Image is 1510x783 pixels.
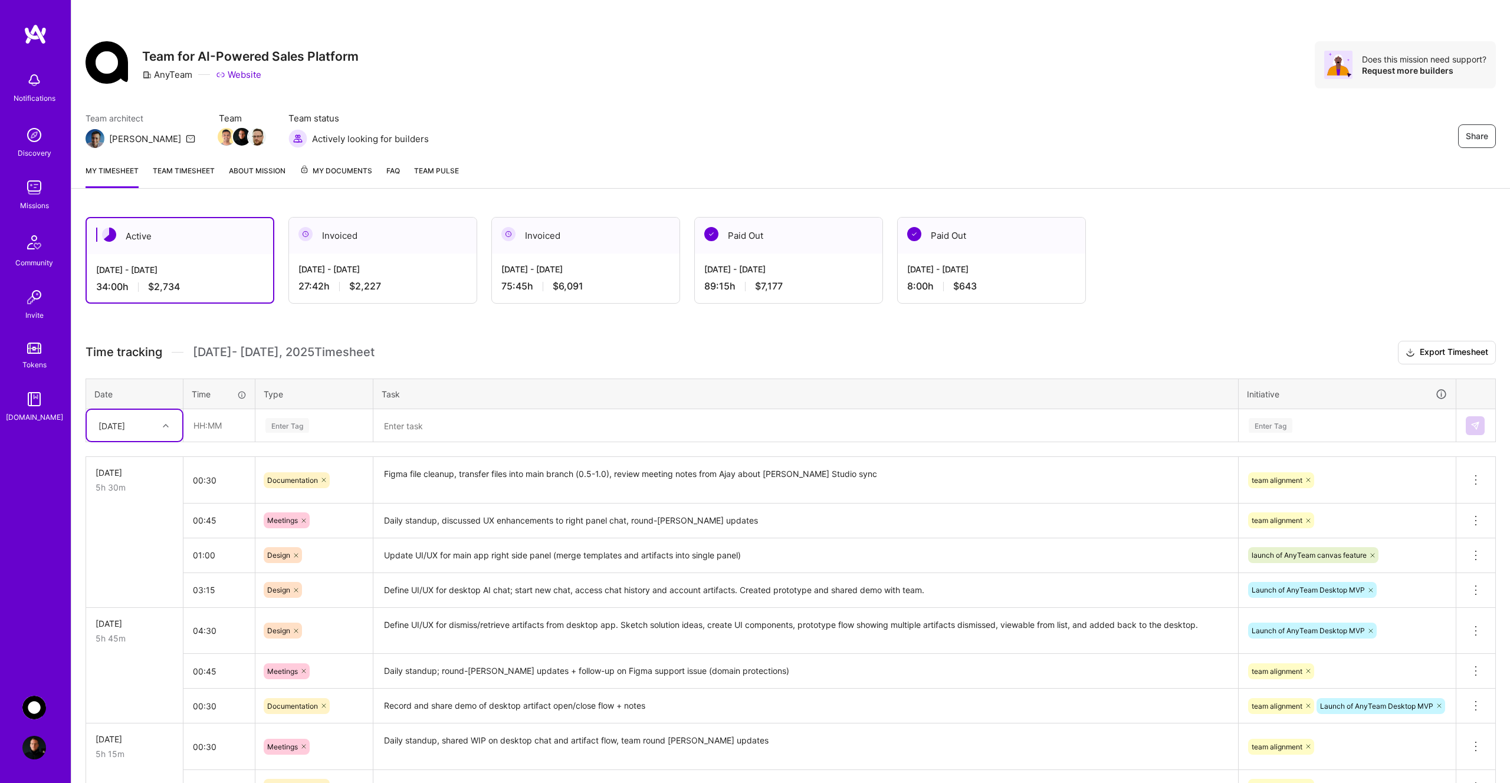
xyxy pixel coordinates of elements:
[907,263,1076,275] div: [DATE] - [DATE]
[375,725,1237,769] textarea: Daily standup, shared WIP on desktop chat and artifact flow, team round [PERSON_NAME] updates
[375,458,1237,502] textarea: Figma file cleanup, transfer files into main branch (0.5-1.0), review meeting notes from Ajay abo...
[373,379,1239,409] th: Task
[375,539,1237,572] textarea: Update UI/UX for main app right side panel (merge templates and artifacts into single panel)
[25,309,44,321] div: Invite
[183,465,255,496] input: HH:MM
[1252,702,1302,710] span: team alignment
[14,92,55,104] div: Notifications
[288,112,429,124] span: Team status
[375,505,1237,537] textarea: Daily standup, discussed UX enhancements to right panel chat, round-[PERSON_NAME] updates
[267,667,298,676] span: Meetings
[298,227,313,241] img: Invoiced
[99,419,125,432] div: [DATE]
[1252,516,1302,525] span: team alignment
[183,574,255,606] input: HH:MM
[183,615,255,646] input: HH:MM
[1247,387,1447,401] div: Initiative
[375,690,1237,722] textarea: Record and share demo of desktop artifact open/close flow + notes
[375,655,1237,687] textarea: Daily standup; round-[PERSON_NAME] updates + follow-up on Figma support issue (domain protections)
[183,539,255,571] input: HH:MM
[1470,421,1480,430] img: Submit
[501,263,670,275] div: [DATE] - [DATE]
[1252,585,1365,594] span: Launch of AnyTeam Desktop MVP
[267,742,298,751] span: Meetings
[1252,551,1367,560] span: launch of AnyTeam canvas feature
[102,228,116,242] img: Active
[300,165,372,177] span: My Documents
[298,263,467,275] div: [DATE] - [DATE]
[492,218,679,254] div: Invoiced
[18,147,51,159] div: Discovery
[1252,476,1302,485] span: team alignment
[289,218,477,254] div: Invoiced
[22,736,46,759] img: User Avatar
[218,128,235,146] img: Team Member Avatar
[193,345,375,360] span: [DATE] - [DATE] , 2025 Timesheet
[22,358,47,371] div: Tokens
[1320,702,1433,710] span: Launch of AnyTeam Desktop MVP
[22,387,46,411] img: guide book
[234,127,250,147] a: Team Member Avatar
[248,128,266,146] img: Team Member Avatar
[312,133,429,145] span: Actively looking for builders
[553,280,583,292] span: $6,091
[375,574,1237,607] textarea: Define UI/UX for desktop AI chat; start new chat, access chat history and account artifacts. Crea...
[96,733,173,745] div: [DATE]
[501,227,516,241] img: Invoiced
[22,696,46,719] img: AnyTeam: Team for AI-Powered Sales Platform
[19,736,49,759] a: User Avatar
[953,280,977,292] span: $643
[704,227,718,241] img: Paid Out
[183,690,255,722] input: HH:MM
[87,218,273,254] div: Active
[255,379,373,409] th: Type
[22,176,46,199] img: teamwork
[19,696,49,719] a: AnyTeam: Team for AI-Powered Sales Platform
[229,165,285,188] a: About Mission
[192,388,247,400] div: Time
[148,281,180,293] span: $2,734
[267,585,290,594] span: Design
[186,134,195,143] i: icon Mail
[414,165,459,188] a: Team Pulse
[20,228,48,256] img: Community
[267,702,318,710] span: Documentation
[1252,626,1365,635] span: Launch of AnyTeam Desktop MVP
[86,41,128,84] img: Company Logo
[96,617,173,630] div: [DATE]
[153,165,215,188] a: Team timesheet
[386,165,400,188] a: FAQ
[24,24,47,45] img: logo
[233,128,251,146] img: Team Member Avatar
[22,285,46,309] img: Invite
[501,280,670,292] div: 75:45 h
[288,129,307,148] img: Actively looking for builders
[163,423,169,429] i: icon Chevron
[183,656,255,687] input: HH:MM
[96,632,173,644] div: 5h 45m
[27,343,41,354] img: tokens
[96,748,173,760] div: 5h 15m
[1252,667,1302,676] span: team alignment
[907,227,921,241] img: Paid Out
[142,70,152,80] i: icon CompanyGray
[216,68,261,81] a: Website
[704,280,873,292] div: 89:15 h
[1466,130,1488,142] span: Share
[349,280,381,292] span: $2,227
[219,127,234,147] a: Team Member Avatar
[142,68,192,81] div: AnyTeam
[265,416,309,435] div: Enter Tag
[704,263,873,275] div: [DATE] - [DATE]
[219,112,265,124] span: Team
[86,112,195,124] span: Team architect
[22,68,46,92] img: bell
[96,481,173,494] div: 5h 30m
[907,280,1076,292] div: 8:00 h
[414,166,459,175] span: Team Pulse
[15,256,53,269] div: Community
[96,466,173,479] div: [DATE]
[898,218,1085,254] div: Paid Out
[86,379,183,409] th: Date
[20,199,49,212] div: Missions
